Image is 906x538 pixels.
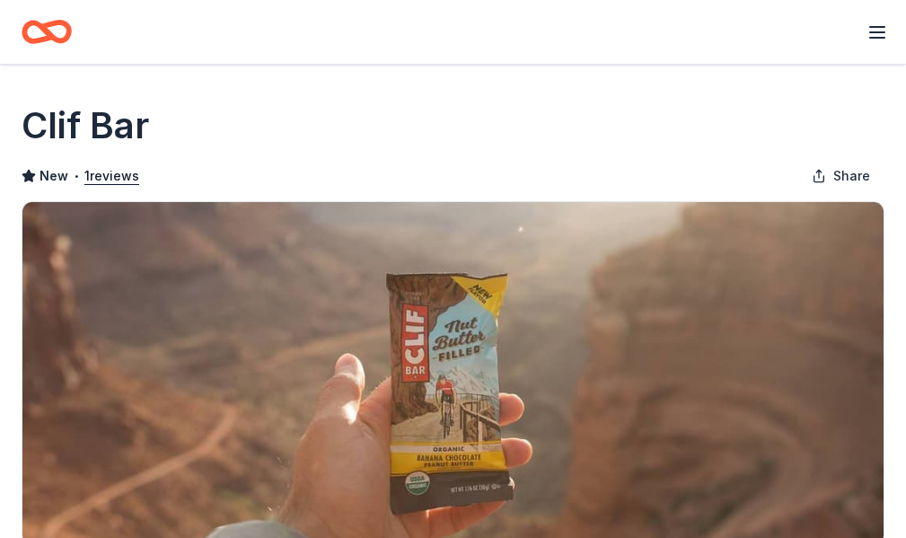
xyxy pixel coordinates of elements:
h1: Clif Bar [22,101,149,151]
span: • [74,169,80,183]
button: 1reviews [84,165,139,187]
span: New [40,165,68,187]
button: Share [797,158,884,194]
a: Home [22,11,72,53]
span: Share [833,165,870,187]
